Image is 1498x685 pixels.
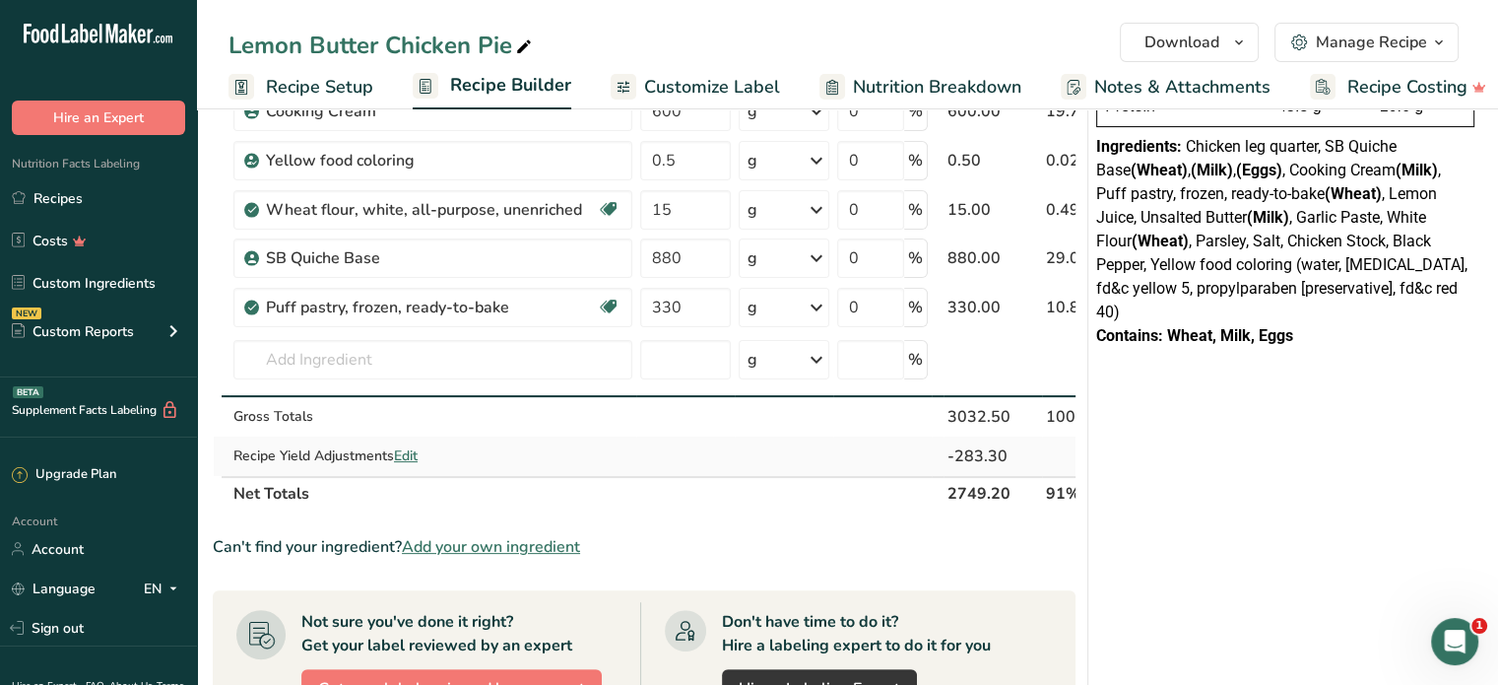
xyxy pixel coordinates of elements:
[266,296,597,319] div: Puff pastry, frozen, ready-to-bake
[722,610,991,657] div: Don't have time to do it? Hire a labeling expert to do it for you
[402,535,580,559] span: Add your own ingredient
[1131,161,1188,179] b: (Wheat)
[1325,184,1382,203] b: (Wheat)
[1046,149,1137,172] div: 0.02%
[1096,137,1182,156] span: Ingredients:
[12,308,41,319] div: NEW
[12,321,134,342] div: Custom Reports
[644,74,780,101] span: Customize Label
[1310,65,1486,109] a: Recipe Costing
[1471,618,1487,634] span: 1
[13,386,43,398] div: BETA
[748,246,757,270] div: g
[266,100,611,123] div: Cooking Cream
[947,149,1038,172] div: 0.50
[947,100,1038,123] div: 600.00
[1144,31,1219,54] span: Download
[1247,208,1289,227] b: (Milk)
[1396,161,1438,179] b: (Milk)
[394,446,418,465] span: Edit
[1046,296,1137,319] div: 10.88%
[1094,74,1270,101] span: Notes & Attachments
[947,198,1038,222] div: 15.00
[12,572,96,606] a: Language
[1061,65,1270,109] a: Notes & Attachments
[748,348,757,372] div: g
[233,406,632,427] div: Gross Totals
[233,445,632,466] div: Recipe Yield Adjustments
[229,476,932,512] th: Net Totals
[213,535,1075,559] div: Can't find your ingredient?
[1046,405,1137,429] div: 100%
[413,63,571,110] a: Recipe Builder
[301,610,572,657] div: Not sure you've done it right? Get your label reviewed by an expert
[266,198,597,222] div: Wheat flour, white, all-purpose, unenriched
[947,296,1038,319] div: 330.00
[233,340,632,379] input: Add Ingredient
[947,445,1038,468] div: -283.30
[944,476,1042,512] th: 2749.20
[1046,198,1137,222] div: 0.49%
[748,296,757,319] div: g
[611,65,780,109] a: Customize Label
[266,246,611,270] div: SB Quiche Base
[1046,100,1137,123] div: 19.79%
[144,577,185,600] div: EN
[228,65,373,109] a: Recipe Setup
[1191,161,1233,179] b: (Milk)
[1096,137,1467,321] span: Chicken leg quarter, SB Quiche Base , , , Cooking Cream , Puff pastry, frozen, ready-to-bake , Le...
[1236,161,1282,179] b: (Eggs)
[1431,618,1478,665] iframe: Intercom live chat
[947,246,1038,270] div: 880.00
[1046,246,1137,270] div: 29.02%
[748,100,757,123] div: g
[450,72,571,99] span: Recipe Builder
[748,198,757,222] div: g
[853,74,1021,101] span: Nutrition Breakdown
[266,149,611,172] div: Yellow food coloring
[12,465,116,485] div: Upgrade Plan
[748,149,757,172] div: g
[1120,23,1259,62] button: Download
[1316,31,1427,54] div: Manage Recipe
[228,28,536,63] div: Lemon Butter Chicken Pie
[12,101,185,135] button: Hire an Expert
[1042,476,1140,512] th: 91%
[1096,324,1474,348] div: Contains: Wheat, Milk, Eggs
[266,74,373,101] span: Recipe Setup
[1274,23,1459,62] button: Manage Recipe
[947,405,1038,429] div: 3032.50
[1132,232,1189,250] b: (Wheat)
[1347,74,1467,101] span: Recipe Costing
[819,65,1021,109] a: Nutrition Breakdown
